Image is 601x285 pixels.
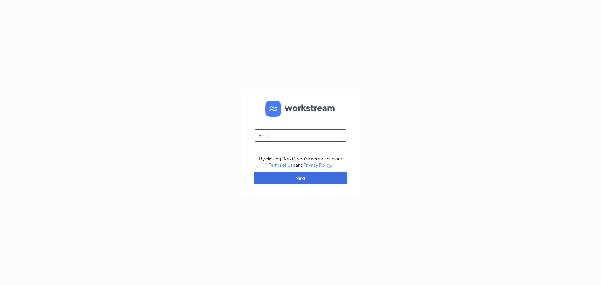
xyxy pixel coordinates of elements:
[269,162,295,168] a: Terms of Use
[259,155,342,168] div: By clicking "Next", you're agreeing to our and .
[265,101,336,117] img: WS logo and Workstream text
[254,129,347,142] input: Email
[254,172,347,184] button: Next
[303,162,331,168] a: Privacy Policy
